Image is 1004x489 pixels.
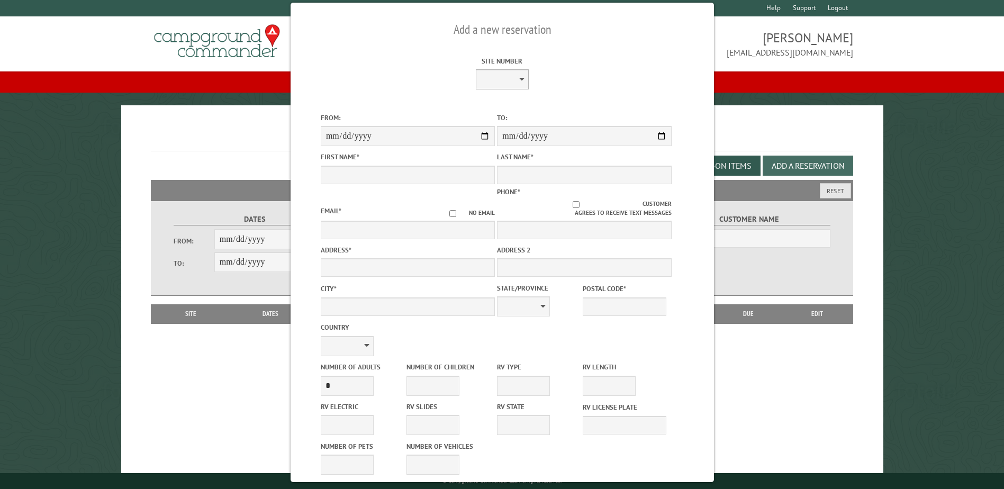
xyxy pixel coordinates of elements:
[406,362,490,372] label: Number of Children
[225,304,316,323] th: Dates
[174,213,335,225] label: Dates
[497,362,581,372] label: RV Type
[156,304,225,323] th: Site
[497,113,671,123] label: To:
[320,206,341,215] label: Email
[406,441,490,451] label: Number of Vehicles
[583,402,666,412] label: RV License Plate
[497,152,671,162] label: Last Name
[320,245,494,255] label: Address
[497,283,581,293] label: State/Province
[174,236,214,246] label: From:
[715,304,782,323] th: Due
[320,152,494,162] label: First Name
[510,201,643,208] input: Customer agrees to receive text messages
[583,284,666,294] label: Postal Code
[670,156,761,176] button: Edit Add-on Items
[668,213,830,225] label: Customer Name
[151,21,283,62] img: Campground Commander
[151,122,853,151] h1: Reservations
[583,362,666,372] label: RV Length
[320,322,494,332] label: Country
[151,180,853,200] h2: Filters
[320,113,494,123] label: From:
[442,477,562,484] small: © Campground Commander LLC. All rights reserved.
[320,362,404,372] label: Number of Adults
[497,187,520,196] label: Phone
[437,210,469,217] input: No email
[497,245,671,255] label: Address 2
[320,441,404,451] label: Number of Pets
[820,183,851,198] button: Reset
[497,200,671,218] label: Customer agrees to receive text messages
[320,20,683,40] h2: Add a new reservation
[320,402,404,412] label: RV Electric
[320,284,494,294] label: City
[763,156,853,176] button: Add a Reservation
[415,56,589,66] label: Site Number
[406,402,490,412] label: RV Slides
[782,304,853,323] th: Edit
[437,209,495,218] label: No email
[497,402,581,412] label: RV State
[174,258,214,268] label: To:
